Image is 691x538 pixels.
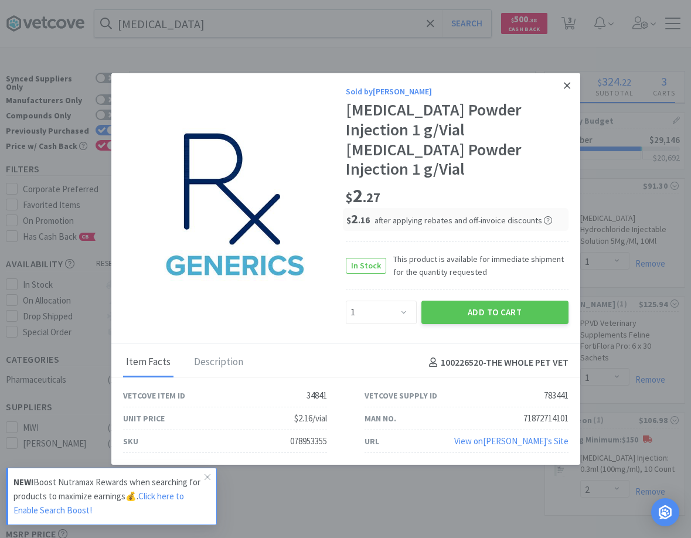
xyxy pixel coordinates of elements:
[13,475,205,517] p: Boost Nutramax Rewards when searching for products to maximize earnings💰.
[6,468,217,525] a: NEW!Boost Nutramax Rewards when searching for products to maximize earnings💰.Click here to Enable...
[421,301,569,324] button: Add to Cart
[290,434,327,448] div: 078953355
[307,389,327,403] div: 34841
[454,435,569,447] a: View on[PERSON_NAME]'s Site
[651,498,679,526] div: Open Intercom Messenger
[191,348,246,377] div: Description
[386,253,569,279] span: This product is available for immediate shipment for the quantity requested
[346,184,380,207] span: 2
[346,210,370,227] span: 2
[123,348,173,377] div: Item Facts
[365,389,437,402] div: Vetcove Supply ID
[294,411,327,425] div: $2.16/vial
[158,128,311,281] img: fd35b7b90fd648859b94928085f6ccbf_783441.jpeg
[13,476,33,488] strong: NEW!
[523,411,569,425] div: 71872714101
[346,100,569,179] div: [MEDICAL_DATA] Powder Injection 1 g/Vial [MEDICAL_DATA] Powder Injection 1 g/Vial
[123,412,165,425] div: Unit Price
[346,85,569,98] div: Sold by [PERSON_NAME]
[375,215,552,226] span: after applying rebates and off-invoice discounts
[346,214,351,226] span: $
[363,189,380,206] span: . 27
[365,412,396,425] div: Man No.
[358,214,370,226] span: . 16
[544,389,569,403] div: 783441
[424,355,569,370] h4: 100226520 - THE WHOLE PET VET
[346,189,353,206] span: $
[123,435,138,448] div: SKU
[365,435,379,448] div: URL
[123,389,185,402] div: Vetcove Item ID
[346,258,386,273] span: In Stock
